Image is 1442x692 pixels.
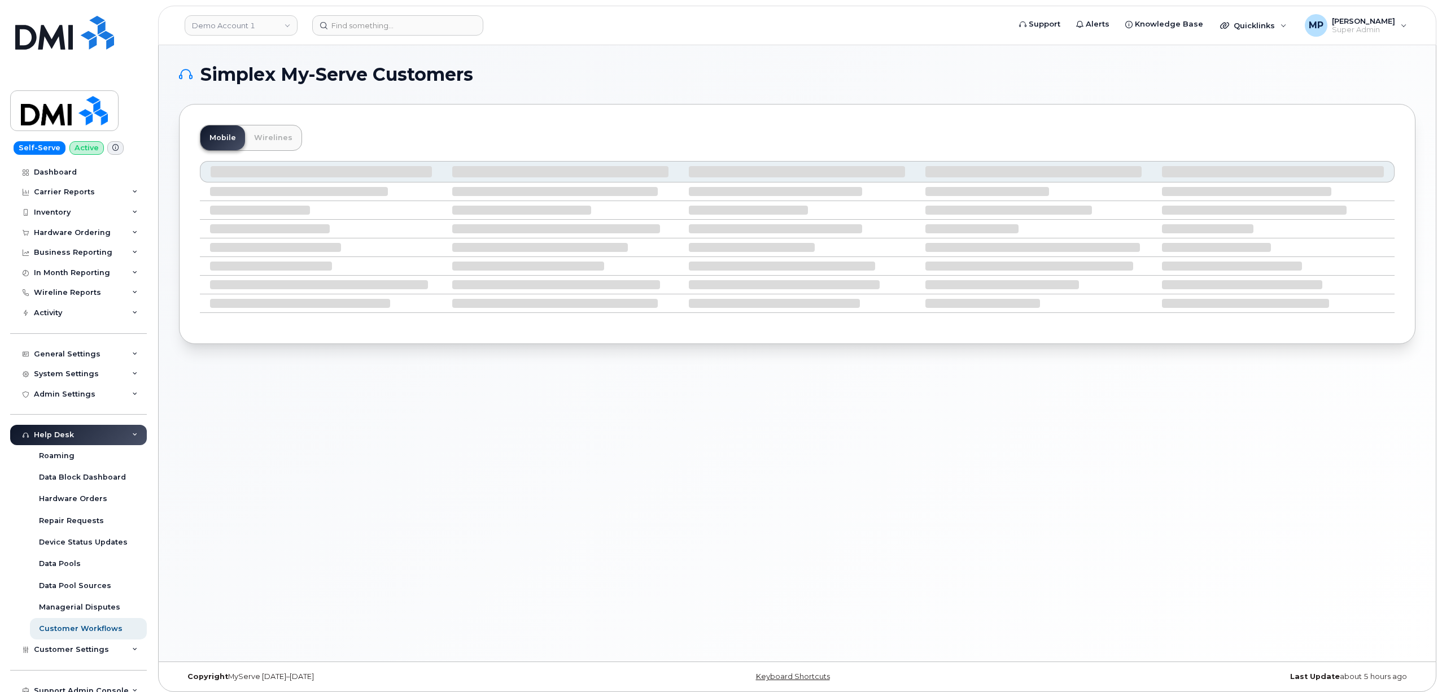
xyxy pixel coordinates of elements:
div: about 5 hours ago [1003,672,1415,681]
a: Mobile [200,125,245,150]
strong: Copyright [187,672,228,681]
div: MyServe [DATE]–[DATE] [179,672,591,681]
a: Wirelines [245,125,301,150]
span: Simplex My-Serve Customers [200,66,473,83]
a: Keyboard Shortcuts [756,672,830,681]
strong: Last Update [1290,672,1340,681]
